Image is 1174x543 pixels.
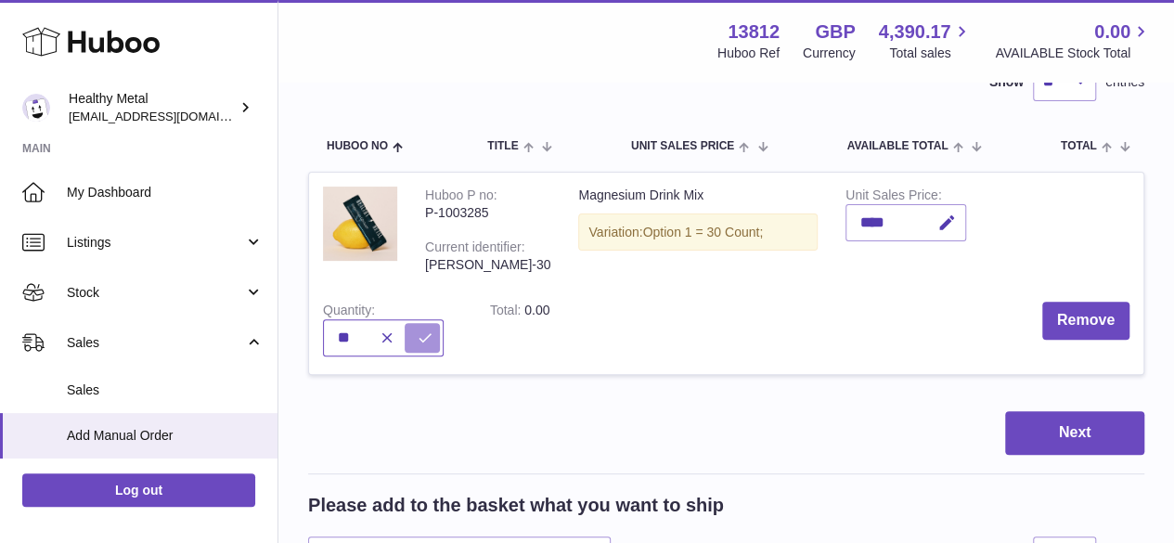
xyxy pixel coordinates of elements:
[67,284,244,302] span: Stock
[490,303,524,322] label: Total
[879,19,951,45] span: 4,390.17
[69,90,236,125] div: Healthy Metal
[323,187,397,261] img: Magnesium Drink Mix
[425,239,524,259] div: Current identifier
[803,45,856,62] div: Currency
[1042,302,1129,340] button: Remove
[717,45,780,62] div: Huboo Ref
[989,73,1024,91] label: Show
[728,19,780,45] strong: 13812
[67,427,264,445] span: Add Manual Order
[578,213,818,252] div: Variation:
[22,94,50,122] img: internalAdmin-13812@internal.huboo.com
[564,173,832,288] td: Magnesium Drink Mix
[67,334,244,352] span: Sales
[631,140,734,152] span: Unit Sales Price
[425,187,497,207] div: Huboo P no
[67,234,244,252] span: Listings
[22,473,255,507] a: Log out
[425,204,550,222] div: P-1003285
[69,109,273,123] span: [EMAIL_ADDRESS][DOMAIN_NAME]
[889,45,972,62] span: Total sales
[846,140,948,152] span: AVAILABLE Total
[995,19,1152,62] a: 0.00 AVAILABLE Stock Total
[67,184,264,201] span: My Dashboard
[1105,73,1144,91] span: entries
[845,187,941,207] label: Unit Sales Price
[1094,19,1130,45] span: 0.00
[815,19,855,45] strong: GBP
[524,303,549,317] span: 0.00
[879,19,973,62] a: 4,390.17 Total sales
[308,493,724,518] h2: Please add to the basket what you want to ship
[67,381,264,399] span: Sales
[425,256,550,274] div: [PERSON_NAME]-30
[1061,140,1097,152] span: Total
[995,45,1152,62] span: AVAILABLE Stock Total
[327,140,388,152] span: Huboo no
[323,303,375,322] label: Quantity
[642,225,763,239] span: Option 1 = 30 Count;
[487,140,518,152] span: Title
[1005,411,1144,455] button: Next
